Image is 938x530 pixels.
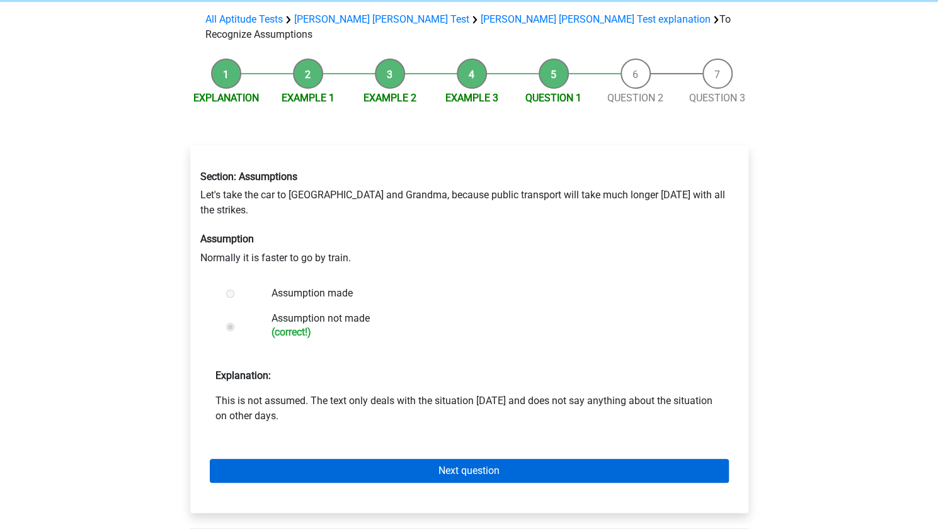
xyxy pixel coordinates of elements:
a: Example 3 [445,92,498,104]
p: This is not assumed. The text only deals with the situation [DATE] and does not say anything abou... [215,393,723,424]
a: Example 1 [282,92,335,104]
h6: Assumption [200,233,738,245]
a: Question 1 [525,92,581,104]
a: Question 3 [689,92,745,104]
a: Next question [210,459,729,483]
a: Explanation [193,92,259,104]
label: Assumption made [272,286,707,301]
a: Question 2 [607,92,663,104]
strong: Explanation: [215,369,271,381]
a: [PERSON_NAME] [PERSON_NAME] Test [294,13,469,25]
div: To Recognize Assumptions [200,12,738,42]
a: All Aptitude Tests [205,13,283,25]
a: Example 2 [363,92,416,104]
h6: (correct!) [272,326,707,338]
div: Let's take the car to [GEOGRAPHIC_DATA] and Grandma, because public transport will take much long... [191,161,748,275]
h6: Section: Assumptions [200,171,738,183]
a: [PERSON_NAME] [PERSON_NAME] Test explanation [481,13,711,25]
label: Assumption not made [272,311,707,338]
